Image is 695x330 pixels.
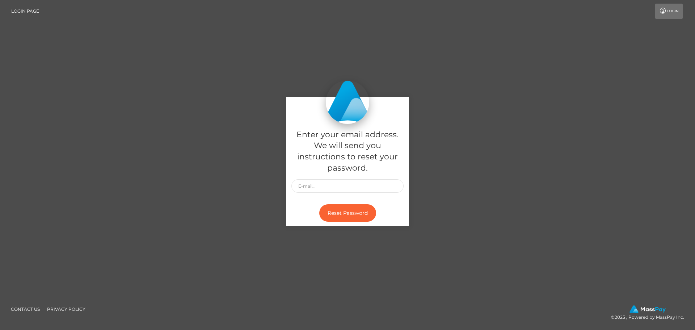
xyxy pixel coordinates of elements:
a: Privacy Policy [44,304,88,315]
div: © 2025 , Powered by MassPay Inc. [611,305,690,321]
h5: Enter your email address. We will send you instructions to reset your password. [291,129,404,174]
a: Contact Us [8,304,43,315]
img: MassPay [629,305,666,313]
a: Login Page [11,4,39,19]
button: Reset Password [319,204,376,222]
img: MassPay Login [326,80,369,124]
a: Login [655,4,683,19]
input: E-mail... [291,179,404,193]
